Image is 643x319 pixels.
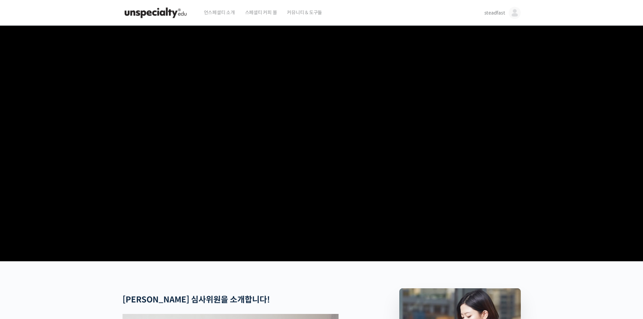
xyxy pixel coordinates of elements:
[123,295,267,305] strong: [PERSON_NAME] 심사위원을 소개합니다
[484,10,505,16] span: steadfast
[123,295,364,305] h2: !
